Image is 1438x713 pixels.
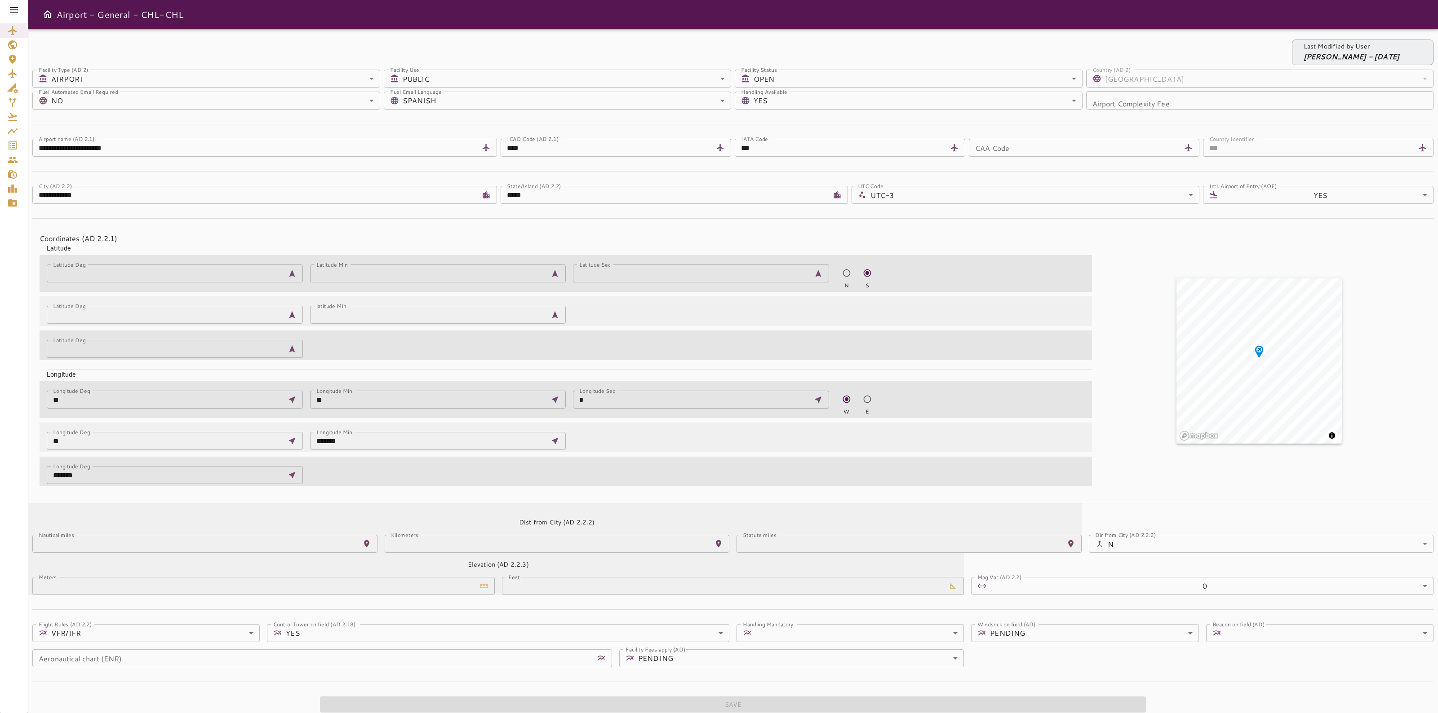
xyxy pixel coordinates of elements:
h4: Coordinates (AD 2.2.1) [40,233,1085,244]
label: Latitude Sec [579,260,611,268]
label: Facility Type (AD 2) [39,66,89,73]
label: Fuel Email Language [390,88,442,95]
div: YES [286,624,729,642]
div: AIRPORT [51,70,380,88]
div: NO [51,92,380,110]
label: Mag Var (AD 2.2) [977,573,1022,581]
button: Toggle attribution [1327,430,1337,441]
label: Facility Status [741,66,777,73]
label: Windsock on field (AD) [977,620,1036,628]
div: 0 [990,577,1434,595]
div: YES [1222,186,1434,204]
label: Dir from City (AD 2.2.2) [1095,531,1156,538]
label: Longitude Deg [53,428,90,436]
label: Beacon on field (AD) [1212,620,1265,628]
label: Facility Use [390,66,419,73]
label: latitude Min [316,302,346,309]
label: Meters [39,573,57,581]
div: OPEN [754,70,1083,88]
div: SPANISH [403,92,732,110]
label: Country (AD 2) [1092,66,1131,73]
h6: Dist from City (AD 2.2.2) [519,518,595,528]
h6: Airport - General - CHL-CHL [57,7,183,22]
a: Mapbox logo [1179,431,1219,441]
div: VFR/IFR [51,624,260,642]
label: Statute miles [743,531,777,538]
div: Latitude [40,237,1092,253]
div: PENDING [638,649,964,667]
div: YES [754,92,1083,110]
label: Longitude Sec [579,387,615,394]
label: Airport name (AD 2.1) [39,135,95,142]
label: UTC Code [858,182,883,189]
span: W [843,408,849,416]
label: Handling Mandatory [743,620,793,628]
label: Longitude Deg [53,387,90,394]
div: N [1108,535,1434,553]
label: Feet [508,573,520,581]
h6: Elevation (AD 2.2.3) [468,560,529,570]
label: Latitude Deg [53,336,86,343]
span: S [865,282,869,290]
div: [GEOGRAPHIC_DATA] [1105,70,1434,88]
button: Open drawer [39,5,57,23]
label: Latitude Deg [53,260,86,268]
label: Facility Fees apply (AD) [626,645,685,653]
div: UTC-3 [870,186,1199,204]
label: Nautical miles [39,531,74,538]
div: Longitude [40,363,1092,379]
label: Latitude Min [316,260,348,268]
canvas: Map [1176,278,1342,444]
label: Fuel Automated Email Required [39,88,118,95]
label: Country Identifier [1209,135,1254,142]
label: Control Tower on field (AD 2.18) [273,620,356,628]
label: City (AD 2.2) [39,182,72,189]
span: N [844,282,849,290]
label: ICAO Code (AD 2.1) [507,135,559,142]
label: IATA Code [741,135,768,142]
div: PENDING [990,624,1198,642]
label: Longitude Min [316,428,352,436]
label: Intl. Airport of Entry (AOE) [1209,182,1277,189]
label: Handling Available [741,88,787,95]
label: Longitude Deg [53,462,90,470]
div: PUBLIC [403,70,732,88]
label: Longitude Min [316,387,352,394]
label: Latitude Deg [53,302,86,309]
span: E [865,408,869,416]
p: Last Modified by User [1304,42,1399,51]
p: [PERSON_NAME] - [DATE] [1304,51,1399,62]
label: Flight Rules (AD 2.2) [39,620,92,628]
label: Kilometers [391,531,418,538]
label: State/Island (AD 2.2) [507,182,561,189]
